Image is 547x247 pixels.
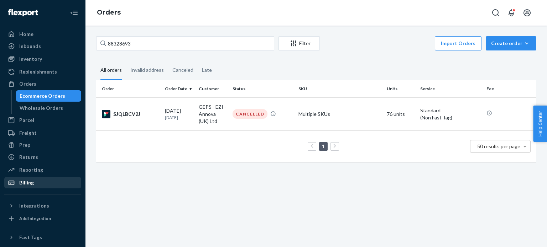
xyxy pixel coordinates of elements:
button: Open account menu [520,6,534,20]
a: Parcel [4,114,81,126]
img: Flexport logo [8,9,38,16]
a: Ecommerce Orders [16,90,82,102]
input: Search orders [96,36,274,50]
th: Service [417,80,483,97]
th: Fee [484,80,536,97]
a: Replenishments [4,66,81,77]
div: Fast Tags [19,234,42,241]
button: Integrations [4,200,81,211]
div: Add Integration [19,215,51,221]
div: Wholesale Orders [20,104,63,112]
th: Order Date [162,80,196,97]
div: Inventory [19,55,42,63]
a: Freight [4,127,81,139]
a: Returns [4,151,81,163]
a: Orders [97,9,121,16]
a: Prep [4,139,81,151]
div: Orders [19,80,36,87]
div: Ecommerce Orders [20,92,65,100]
button: Open Search Box [489,6,503,20]
a: Wholesale Orders [16,102,82,114]
div: CANCELLED [233,109,267,119]
td: Multiple SKUs [296,97,384,130]
button: Import Orders [435,36,481,50]
div: Invalid address [130,61,164,79]
th: Status [230,80,296,97]
div: Returns [19,154,38,161]
div: Replenishments [19,68,57,75]
div: Reporting [19,166,43,173]
div: Filter [279,40,319,47]
button: Create order [486,36,536,50]
div: Customer [199,86,227,92]
div: Canceled [172,61,193,79]
ol: breadcrumbs [91,2,126,23]
td: GEPS - EZI - Annova (UK) Ltd [196,97,230,130]
button: Open notifications [504,6,519,20]
div: All orders [100,61,122,80]
p: Standard [420,107,480,114]
span: 50 results per page [477,143,520,149]
div: Home [19,31,33,38]
a: Home [4,28,81,40]
a: Inbounds [4,41,81,52]
th: Order [96,80,162,97]
a: Orders [4,78,81,90]
a: Add Integration [4,214,81,223]
div: SJQLBCV2J [102,110,159,118]
div: Create order [491,40,531,47]
div: [DATE] [165,107,193,120]
div: Parcel [19,117,34,124]
div: Freight [19,129,37,136]
th: Units [384,80,418,97]
div: Billing [19,179,34,186]
a: Billing [4,177,81,188]
td: 76 units [384,97,418,130]
th: SKU [296,80,384,97]
a: Inventory [4,53,81,65]
div: Prep [19,141,30,149]
div: (Non Fast Tag) [420,114,480,121]
button: Fast Tags [4,232,81,243]
a: Reporting [4,164,81,176]
div: Integrations [19,202,49,209]
button: Filter [278,36,320,50]
div: Inbounds [19,43,41,50]
div: Late [202,61,212,79]
button: Help Center [533,106,547,142]
p: [DATE] [165,114,193,120]
button: Close Navigation [67,6,81,20]
a: Page 1 is your current page [321,143,326,149]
